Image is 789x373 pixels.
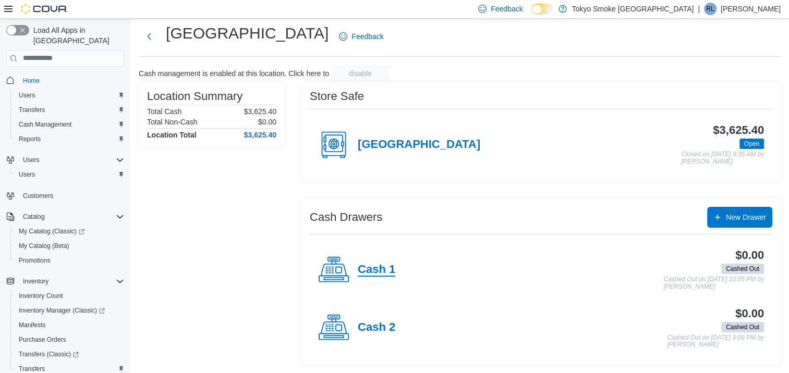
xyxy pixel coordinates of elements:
[726,322,759,332] span: Cashed Out
[10,347,128,362] a: Transfers (Classic)
[147,107,181,116] h6: Total Cash
[23,213,44,221] span: Catalog
[19,210,48,223] button: Catalog
[358,138,480,152] h4: [GEOGRAPHIC_DATA]
[15,133,124,145] span: Reports
[698,3,700,15] p: |
[15,118,76,131] a: Cash Management
[310,211,382,223] h3: Cash Drawers
[739,139,764,149] span: Open
[19,190,57,202] a: Customers
[15,133,45,145] a: Reports
[19,210,124,223] span: Catalog
[23,77,40,85] span: Home
[15,89,124,102] span: Users
[15,290,124,302] span: Inventory Count
[351,31,383,42] span: Feedback
[2,188,128,203] button: Customers
[10,318,128,332] button: Manifests
[15,225,89,238] a: My Catalog (Classic)
[15,240,74,252] a: My Catalog (Beta)
[23,156,39,164] span: Users
[15,240,124,252] span: My Catalog (Beta)
[2,209,128,224] button: Catalog
[139,26,160,47] button: Next
[19,154,124,166] span: Users
[19,292,63,300] span: Inventory Count
[19,350,79,358] span: Transfers (Classic)
[19,335,66,344] span: Purchase Orders
[349,68,372,79] span: disable
[15,118,124,131] span: Cash Management
[244,107,276,116] p: $3,625.40
[15,348,83,360] a: Transfers (Classic)
[10,224,128,239] a: My Catalog (Classic)
[681,151,764,165] p: Closed on [DATE] 9:35 AM by [PERSON_NAME]
[139,69,329,78] p: Cash management is enabled at this location. Click here to
[147,90,242,103] h3: Location Summary
[15,319,124,331] span: Manifests
[19,321,45,329] span: Manifests
[10,88,128,103] button: Users
[735,307,764,320] h3: $0.00
[2,153,128,167] button: Users
[713,124,764,136] h3: $3,625.40
[707,207,772,228] button: New Drawer
[358,263,395,277] h4: Cash 1
[531,4,553,15] input: Dark Mode
[258,118,276,126] p: $0.00
[19,306,105,315] span: Inventory Manager (Classic)
[15,104,49,116] a: Transfers
[721,264,764,274] span: Cashed Out
[21,4,68,14] img: Cova
[15,168,39,181] a: Users
[10,132,128,146] button: Reports
[10,117,128,132] button: Cash Management
[15,333,70,346] a: Purchase Orders
[15,104,124,116] span: Transfers
[721,322,764,332] span: Cashed Out
[10,303,128,318] a: Inventory Manager (Classic)
[735,249,764,262] h3: $0.00
[19,275,53,288] button: Inventory
[10,167,128,182] button: Users
[15,319,50,331] a: Manifests
[19,74,124,87] span: Home
[19,227,84,235] span: My Catalog (Classic)
[19,154,43,166] button: Users
[10,332,128,347] button: Purchase Orders
[23,192,53,200] span: Customers
[19,91,35,100] span: Users
[166,23,329,44] h1: [GEOGRAPHIC_DATA]
[19,275,124,288] span: Inventory
[15,333,124,346] span: Purchase Orders
[15,168,124,181] span: Users
[10,239,128,253] button: My Catalog (Beta)
[19,170,35,179] span: Users
[10,253,128,268] button: Promotions
[19,242,69,250] span: My Catalog (Beta)
[2,274,128,289] button: Inventory
[744,139,759,148] span: Open
[19,106,45,114] span: Transfers
[310,90,364,103] h3: Store Safe
[244,131,276,139] h4: $3,625.40
[23,277,48,285] span: Inventory
[10,289,128,303] button: Inventory Count
[335,26,387,47] a: Feedback
[19,135,41,143] span: Reports
[331,65,390,82] button: disable
[19,189,124,202] span: Customers
[667,334,764,349] p: Cashed Out on [DATE] 9:09 PM by [PERSON_NAME]
[15,304,109,317] a: Inventory Manager (Classic)
[15,254,55,267] a: Promotions
[15,225,124,238] span: My Catalog (Classic)
[706,3,714,15] span: RL
[15,348,124,360] span: Transfers (Classic)
[29,25,124,46] span: Load All Apps in [GEOGRAPHIC_DATA]
[2,73,128,88] button: Home
[726,212,766,222] span: New Drawer
[15,89,39,102] a: Users
[15,290,67,302] a: Inventory Count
